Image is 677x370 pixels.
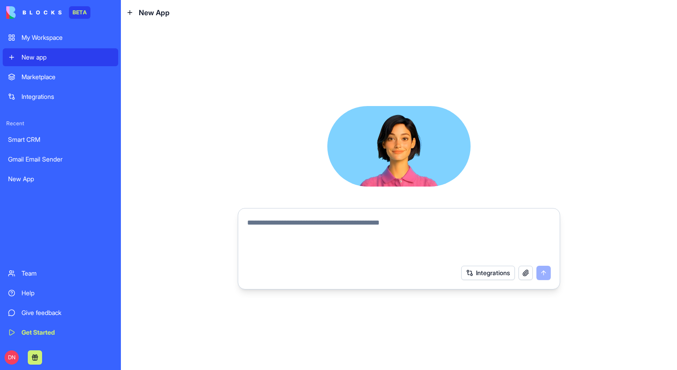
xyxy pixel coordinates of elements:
div: Marketplace [21,72,113,81]
div: New app [21,53,113,62]
div: My Workspace [21,33,113,42]
a: My Workspace [3,29,118,47]
div: Get Started [21,328,113,337]
a: Gmail Email Sender [3,150,118,168]
a: Team [3,264,118,282]
div: Give feedback [21,308,113,317]
button: Integrations [461,266,515,280]
div: Gmail Email Sender [8,155,113,164]
div: Team [21,269,113,278]
a: New app [3,48,118,66]
a: Give feedback [3,304,118,322]
span: DN [4,350,19,365]
span: Recent [3,120,118,127]
div: BETA [69,6,90,19]
a: Get Started [3,323,118,341]
img: logo [6,6,62,19]
a: Integrations [3,88,118,106]
span: New App [139,7,170,18]
a: Help [3,284,118,302]
div: New App [8,174,113,183]
a: BETA [6,6,90,19]
a: Marketplace [3,68,118,86]
div: Help [21,289,113,298]
a: Smart CRM [3,131,118,149]
div: Integrations [21,92,113,101]
div: Smart CRM [8,135,113,144]
a: New App [3,170,118,188]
